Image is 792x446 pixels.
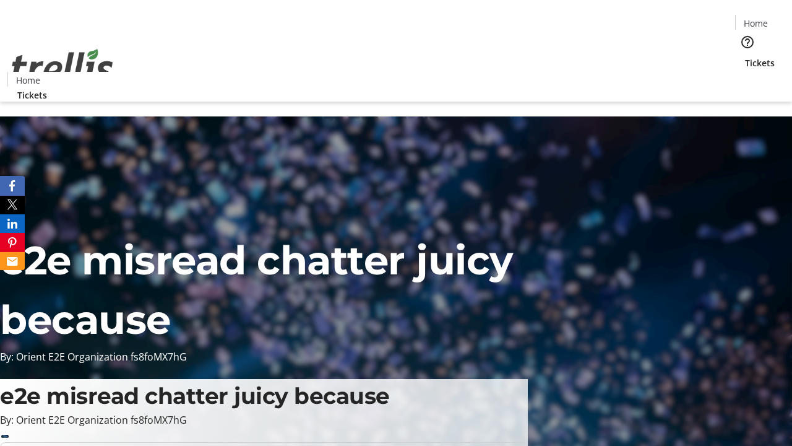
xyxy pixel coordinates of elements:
span: Home [16,74,40,87]
a: Tickets [7,89,57,102]
img: Orient E2E Organization fs8foMX7hG's Logo [7,35,118,97]
span: Tickets [745,56,775,69]
button: Cart [735,69,760,94]
a: Tickets [735,56,785,69]
span: Home [744,17,768,30]
a: Home [736,17,775,30]
span: Tickets [17,89,47,102]
a: Home [8,74,48,87]
button: Help [735,30,760,55]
